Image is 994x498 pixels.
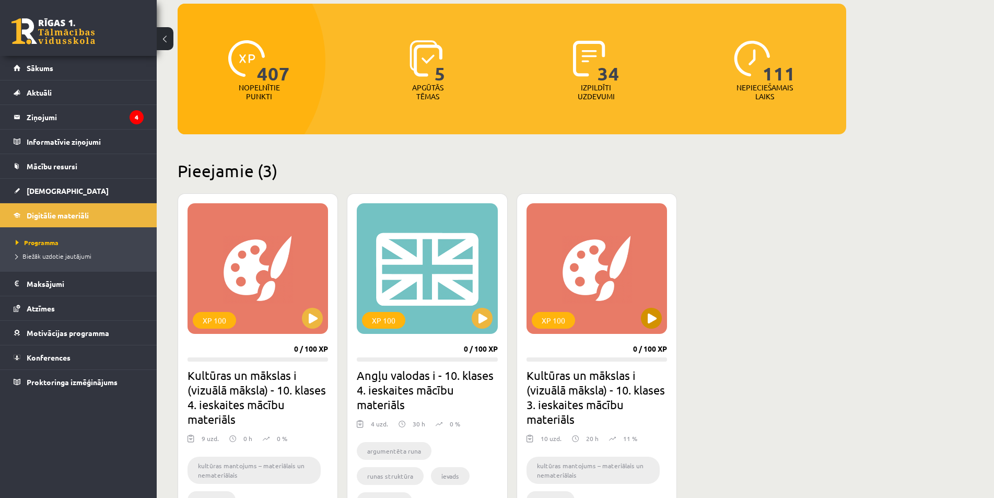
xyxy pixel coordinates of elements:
[239,83,280,101] p: Nopelnītie punkti
[27,186,109,195] span: [DEMOGRAPHIC_DATA]
[736,83,793,101] p: Nepieciešamais laiks
[435,40,446,83] span: 5
[14,296,144,320] a: Atzīmes
[14,345,144,369] a: Konferences
[14,272,144,296] a: Maksājumi
[27,272,144,296] legend: Maksājumi
[623,434,637,443] p: 11 %
[178,160,846,181] h2: Pieejamie (3)
[188,368,328,426] h2: Kultūras un mākslas i (vizuālā māksla) - 10. klases 4. ieskaites mācību materiāls
[527,368,667,426] h2: Kultūras un mākslas i (vizuālā māksla) - 10. klases 3. ieskaites mācību materiāls
[202,434,219,449] div: 9 uzd.
[14,105,144,129] a: Ziņojumi4
[27,88,52,97] span: Aktuāli
[14,321,144,345] a: Motivācijas programma
[11,18,95,44] a: Rīgas 1. Tālmācības vidusskola
[362,312,405,329] div: XP 100
[357,442,431,460] li: argumentēta runa
[27,211,89,220] span: Digitālie materiāli
[14,80,144,105] a: Aktuāli
[27,328,109,338] span: Motivācijas programma
[27,105,144,129] legend: Ziņojumi
[734,40,770,77] img: icon-clock-7be60019b62300814b6bd22b8e044499b485619524d84068768e800edab66f18.svg
[450,419,460,428] p: 0 %
[407,83,448,101] p: Apgūtās tēmas
[413,419,425,428] p: 30 h
[576,83,616,101] p: Izpildīti uzdevumi
[431,467,470,485] li: ievads
[532,312,575,329] div: XP 100
[27,304,55,313] span: Atzīmes
[357,467,424,485] li: runas struktūra
[410,40,442,77] img: icon-learned-topics-4a711ccc23c960034f471b6e78daf4a3bad4a20eaf4de84257b87e66633f6470.svg
[188,457,321,484] li: kultūras mantojums – materiālais un nemateriālais
[27,161,77,171] span: Mācību resursi
[14,203,144,227] a: Digitālie materiāli
[277,434,287,443] p: 0 %
[193,312,236,329] div: XP 100
[541,434,562,449] div: 10 uzd.
[257,40,290,83] span: 407
[14,130,144,154] a: Informatīvie ziņojumi
[763,40,796,83] span: 111
[371,419,388,435] div: 4 uzd.
[16,251,146,261] a: Biežāk uzdotie jautājumi
[243,434,252,443] p: 0 h
[130,110,144,124] i: 4
[27,63,53,73] span: Sākums
[14,56,144,80] a: Sākums
[357,368,497,412] h2: Angļu valodas i - 10. klases 4. ieskaites mācību materiāls
[14,154,144,178] a: Mācību resursi
[14,179,144,203] a: [DEMOGRAPHIC_DATA]
[16,252,91,260] span: Biežāk uzdotie jautājumi
[573,40,605,77] img: icon-completed-tasks-ad58ae20a441b2904462921112bc710f1caf180af7a3daa7317a5a94f2d26646.svg
[27,130,144,154] legend: Informatīvie ziņojumi
[16,238,146,247] a: Programma
[598,40,619,83] span: 34
[16,238,59,247] span: Programma
[527,457,660,484] li: kultūras mantojums – materiālais un nemateriālais
[27,353,71,362] span: Konferences
[27,377,118,387] span: Proktoringa izmēģinājums
[228,40,265,77] img: icon-xp-0682a9bc20223a9ccc6f5883a126b849a74cddfe5390d2b41b4391c66f2066e7.svg
[14,370,144,394] a: Proktoringa izmēģinājums
[586,434,599,443] p: 20 h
